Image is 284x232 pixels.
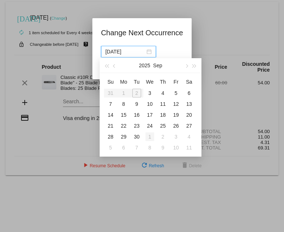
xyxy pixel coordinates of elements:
td: 10/10/2025 [169,142,183,153]
td: 10/7/2025 [130,142,143,153]
div: 15 [119,111,128,119]
div: 5 [106,143,115,152]
div: 27 [185,121,193,130]
td: 9/20/2025 [183,109,196,120]
div: 4 [185,132,193,141]
div: 8 [145,143,154,152]
div: 4 [159,89,167,97]
div: 5 [172,89,180,97]
th: Tue [130,76,143,88]
div: 16 [132,111,141,119]
td: 9/14/2025 [104,109,117,120]
div: 7 [132,143,141,152]
button: Previous month (PageUp) [111,58,119,73]
td: 9/16/2025 [130,109,143,120]
td: 9/22/2025 [117,120,130,131]
td: 9/17/2025 [143,109,156,120]
td: 10/11/2025 [183,142,196,153]
td: 9/9/2025 [130,99,143,109]
td: 9/21/2025 [104,120,117,131]
div: 9 [132,100,141,108]
div: 21 [106,121,115,130]
div: 18 [159,111,167,119]
td: 9/30/2025 [130,131,143,142]
div: 28 [106,132,115,141]
div: 9 [159,143,167,152]
td: 10/6/2025 [117,142,130,153]
td: 9/6/2025 [183,88,196,99]
td: 9/29/2025 [117,131,130,142]
div: 25 [159,121,167,130]
td: 9/5/2025 [169,88,183,99]
div: 22 [119,121,128,130]
div: 8 [119,100,128,108]
div: 13 [185,100,193,108]
div: 6 [185,89,193,97]
div: 7 [106,100,115,108]
td: 10/8/2025 [143,142,156,153]
div: 14 [106,111,115,119]
td: 9/10/2025 [143,99,156,109]
div: 1 [145,132,154,141]
th: Sun [104,76,117,88]
td: 9/23/2025 [130,120,143,131]
button: Next year (Control + right) [191,58,199,73]
td: 9/28/2025 [104,131,117,142]
th: Sat [183,76,196,88]
td: 10/2/2025 [156,131,169,142]
button: Next month (PageDown) [182,58,190,73]
input: Select date [105,48,145,56]
td: 9/3/2025 [143,88,156,99]
td: 9/24/2025 [143,120,156,131]
div: 12 [172,100,180,108]
td: 9/7/2025 [104,99,117,109]
td: 9/12/2025 [169,99,183,109]
div: 19 [172,111,180,119]
div: 3 [172,132,180,141]
td: 9/13/2025 [183,99,196,109]
div: 17 [145,111,154,119]
th: Wed [143,76,156,88]
div: 24 [145,121,154,130]
td: 10/3/2025 [169,131,183,142]
td: 10/1/2025 [143,131,156,142]
th: Fri [169,76,183,88]
div: 11 [185,143,193,152]
button: 2025 [139,58,150,73]
td: 10/5/2025 [104,142,117,153]
button: Last year (Control + left) [103,58,111,73]
td: 9/19/2025 [169,109,183,120]
th: Mon [117,76,130,88]
div: 2 [159,132,167,141]
td: 10/9/2025 [156,142,169,153]
div: 29 [119,132,128,141]
div: 30 [132,132,141,141]
th: Thu [156,76,169,88]
h1: Change Next Occurrence [101,27,183,39]
td: 9/4/2025 [156,88,169,99]
td: 9/27/2025 [183,120,196,131]
div: 3 [145,89,154,97]
div: 6 [119,143,128,152]
div: 10 [145,100,154,108]
div: 20 [185,111,193,119]
div: 11 [159,100,167,108]
td: 10/4/2025 [183,131,196,142]
td: 9/15/2025 [117,109,130,120]
div: 26 [172,121,180,130]
td: 9/25/2025 [156,120,169,131]
td: 9/8/2025 [117,99,130,109]
td: 9/18/2025 [156,109,169,120]
td: 9/11/2025 [156,99,169,109]
div: 23 [132,121,141,130]
td: 9/26/2025 [169,120,183,131]
button: Sep [153,58,162,73]
div: 10 [172,143,180,152]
